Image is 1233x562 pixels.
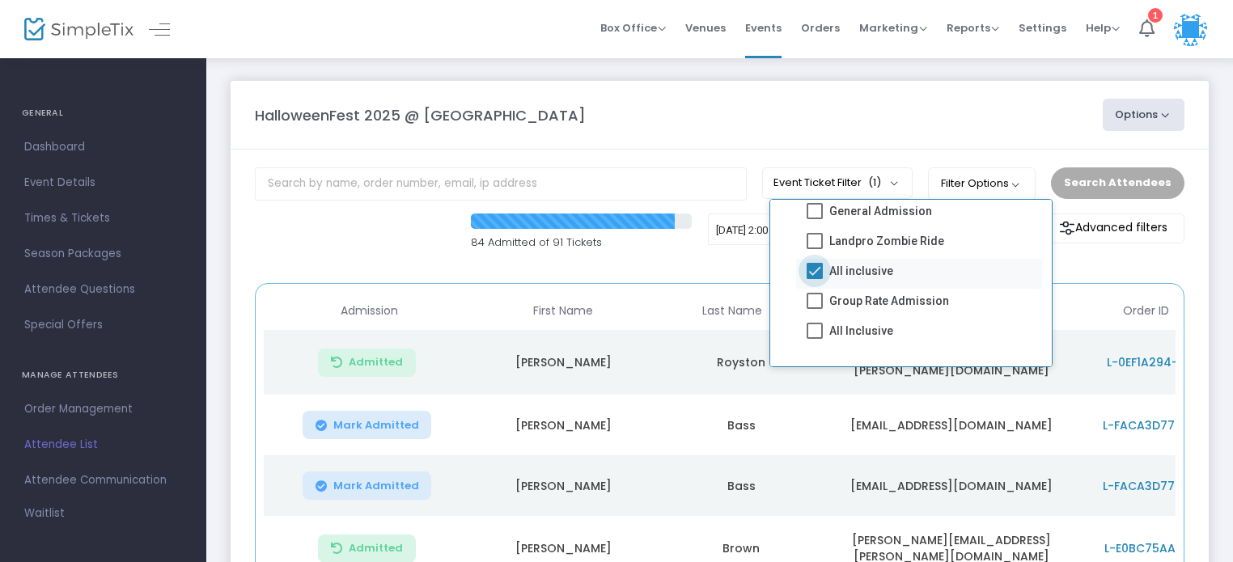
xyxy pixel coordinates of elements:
[24,399,182,420] span: Order Management
[333,419,419,432] span: Mark Admitted
[471,235,692,251] p: 84 Admitted of 91 Tickets
[24,279,182,300] span: Attendee Questions
[829,231,944,251] span: Landpro Zombie Ride
[1019,7,1066,49] span: Settings
[829,201,932,221] span: General Admission
[947,20,999,36] span: Reports
[716,224,934,236] span: [DATE] 2:00 PM - [DATE] 7:00 PM • 99 attendees
[22,97,184,129] h4: GENERAL
[1123,304,1169,318] span: Order ID
[685,7,726,49] span: Venues
[1103,417,1189,433] span: L-FACA3D77-8
[830,455,1073,516] td: [EMAIL_ADDRESS][DOMAIN_NAME]
[1086,20,1120,36] span: Help
[533,304,593,318] span: First Name
[24,172,182,193] span: Event Details
[652,330,830,395] td: Royston
[801,7,840,49] span: Orders
[1042,213,1184,243] m-button: Advanced filters
[829,291,949,311] span: Group Rate Admission
[255,167,747,201] input: Search by name, order number, email, ip address
[24,315,182,336] span: Special Offers
[349,356,403,369] span: Admitted
[24,243,182,264] span: Season Packages
[859,20,927,36] span: Marketing
[474,455,652,516] td: [PERSON_NAME]
[1103,478,1189,494] span: L-FACA3D77-8
[768,305,781,318] span: Sortable
[349,542,403,555] span: Admitted
[762,167,913,198] button: Event Ticket Filter(1)
[24,434,182,455] span: Attendee List
[474,395,652,455] td: [PERSON_NAME]
[318,349,416,377] button: Admitted
[255,104,586,126] m-panel-title: HalloweenFest 2025 @ [GEOGRAPHIC_DATA]
[829,321,893,340] span: All Inclusive
[1148,8,1163,23] div: 1
[829,261,893,281] span: All inclusive
[928,167,1036,200] button: Filter Options
[600,20,666,36] span: Box Office
[1104,540,1188,556] span: L-E0BC75AA-E
[745,7,782,49] span: Events
[303,471,432,500] button: Mark Admitted
[1103,99,1185,131] button: Options
[702,304,762,318] span: Last Name
[652,455,830,516] td: Bass
[22,359,184,391] h4: MANAGE ATTENDEES
[1107,354,1185,370] span: L-0EF1A294-5
[830,395,1073,455] td: [EMAIL_ADDRESS][DOMAIN_NAME]
[24,137,182,158] span: Dashboard
[24,208,182,229] span: Times & Tickets
[868,176,881,189] span: (1)
[303,411,432,439] button: Mark Admitted
[652,395,830,455] td: Bass
[333,480,419,492] span: Mark Admitted
[24,470,182,491] span: Attendee Communication
[1059,220,1075,236] img: filter
[24,505,65,522] span: Waitlist
[474,330,652,395] td: [PERSON_NAME]
[341,304,398,318] span: Admission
